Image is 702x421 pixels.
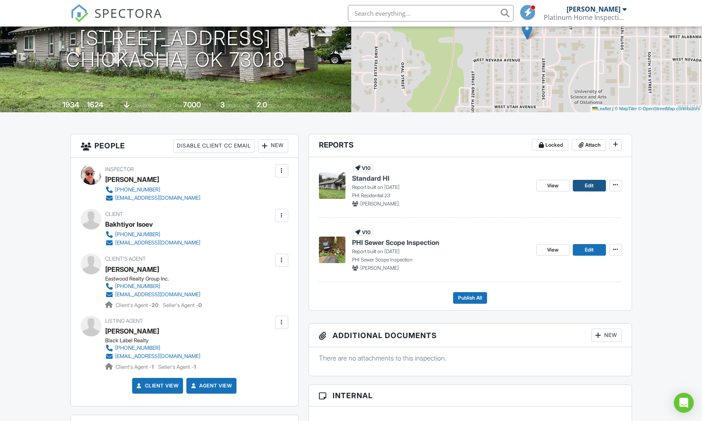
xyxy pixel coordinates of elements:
[135,382,179,390] a: Client View
[163,302,202,308] span: Seller's Agent -
[116,302,159,308] span: Client's Agent -
[591,329,622,342] div: New
[202,102,212,109] span: sq.ft.
[63,100,79,109] div: 1934
[638,106,700,111] a: © OpenStreetMap contributors
[592,106,611,111] a: Leaflet
[522,23,532,40] img: Marker
[194,364,196,370] strong: 1
[173,139,255,152] div: Disable Client CC Email
[105,230,200,239] a: [PHONE_NUMBER]
[104,102,116,109] span: sq. ft.
[105,337,207,344] div: Black Label Realty
[674,393,694,413] div: Open Intercom Messenger
[105,282,200,290] a: [PHONE_NUMBER]
[105,166,134,172] span: Inspector
[115,195,200,201] div: [EMAIL_ADDRESS][DOMAIN_NAME]
[71,134,298,158] h3: People
[115,186,160,193] div: [PHONE_NUMBER]
[70,11,162,29] a: SPECTORA
[105,218,153,230] div: Bakhtiyor Isoev
[105,290,200,299] a: [EMAIL_ADDRESS][DOMAIN_NAME]
[115,283,160,290] div: [PHONE_NUMBER]
[268,102,292,109] span: bathrooms
[319,353,622,363] p: There are no attachments to this inspection.
[105,276,207,282] div: Eastwood Realty Group Inc.
[105,352,200,361] a: [EMAIL_ADDRESS][DOMAIN_NAME]
[164,102,182,109] span: Lot Size
[158,364,196,370] span: Seller's Agent -
[189,382,232,390] a: Agent View
[183,100,201,109] div: 7000
[116,364,155,370] span: Client's Agent -
[115,231,160,238] div: [PHONE_NUMBER]
[348,5,514,22] input: Search everything...
[105,325,159,337] a: [PERSON_NAME]
[612,106,613,111] span: |
[105,256,146,262] span: Client's Agent
[115,240,200,246] div: [EMAIL_ADDRESS][DOMAIN_NAME]
[94,4,162,22] span: SPECTORA
[309,324,632,347] h3: Additional Documents
[52,102,61,109] span: Built
[105,194,200,202] a: [EMAIL_ADDRESS][DOMAIN_NAME]
[544,13,627,22] div: Platinum Home Inspection, LLC
[198,302,202,308] strong: 0
[105,318,143,324] span: Listing Agent
[105,186,200,194] a: [PHONE_NUMBER]
[615,106,637,111] a: © MapTiler
[105,344,200,352] a: [PHONE_NUMBER]
[105,239,200,247] a: [EMAIL_ADDRESS][DOMAIN_NAME]
[258,139,288,152] div: New
[70,4,89,22] img: The Best Home Inspection Software - Spectora
[87,100,103,109] div: 1624
[115,353,200,360] div: [EMAIL_ADDRESS][DOMAIN_NAME]
[66,27,285,71] h1: [STREET_ADDRESS] Chickasha, OK 73018
[567,5,620,13] div: [PERSON_NAME]
[131,102,157,109] span: crawlspace
[115,291,200,298] div: [EMAIL_ADDRESS][DOMAIN_NAME]
[152,364,154,370] strong: 1
[115,345,160,351] div: [PHONE_NUMBER]
[309,385,632,406] h3: Internal
[220,100,225,109] div: 3
[226,102,249,109] span: bedrooms
[105,211,123,217] span: Client
[257,100,267,109] div: 2.0
[152,302,158,308] strong: 20
[105,263,159,276] a: [PERSON_NAME]
[105,173,159,186] div: [PERSON_NAME]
